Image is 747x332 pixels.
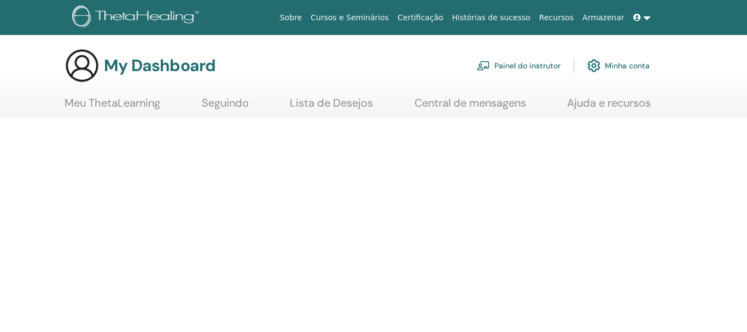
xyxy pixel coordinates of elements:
a: Lista de Desejos [290,96,373,118]
img: logo.png [72,5,203,30]
a: Certificação [393,8,447,28]
a: Sobre [276,8,306,28]
a: Central de mensagens [415,96,526,118]
a: Painel do instrutor [477,54,561,78]
a: Histórias de sucesso [448,8,535,28]
h3: My Dashboard [104,56,215,75]
a: Recursos [535,8,578,28]
a: Minha conta [587,54,650,78]
a: Armazenar [578,8,628,28]
img: generic-user-icon.jpg [65,48,100,83]
a: Seguindo [202,96,249,118]
img: chalkboard-teacher.svg [477,61,490,71]
a: Cursos e Seminários [306,8,393,28]
a: Ajuda e recursos [567,96,651,118]
img: cog.svg [587,56,600,75]
a: Meu ThetaLearning [65,96,160,118]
